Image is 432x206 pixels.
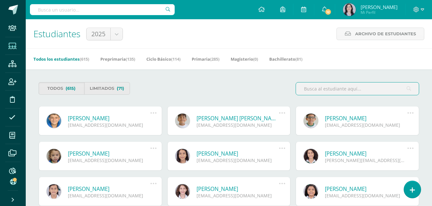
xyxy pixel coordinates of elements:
[325,122,408,128] div: [EMAIL_ADDRESS][DOMAIN_NAME]
[100,54,135,64] a: Preprimaria(135)
[296,82,419,95] input: Busca al estudiante aquí...
[355,28,416,40] span: Archivo de Estudiantes
[146,54,180,64] a: Ciclo Básico(114)
[325,193,408,199] div: [EMAIL_ADDRESS][DOMAIN_NAME]
[87,28,123,40] a: 2025
[253,56,258,62] span: (0)
[68,157,151,163] div: [EMAIL_ADDRESS][DOMAIN_NAME]
[336,28,424,40] a: Archivo de Estudiantes
[197,157,279,163] div: [EMAIL_ADDRESS][DOMAIN_NAME]
[84,82,130,95] a: Limitados(71)
[33,28,80,40] span: Estudiantes
[325,150,408,157] a: [PERSON_NAME]
[117,82,124,94] span: (71)
[66,82,76,94] span: (615)
[197,193,279,199] div: [EMAIL_ADDRESS][DOMAIN_NAME]
[80,56,89,62] span: (615)
[231,54,258,64] a: Magisterio(0)
[192,54,219,64] a: Primaria(285)
[197,122,279,128] div: [EMAIL_ADDRESS][DOMAIN_NAME]
[295,56,302,62] span: (81)
[68,150,151,157] a: [PERSON_NAME]
[68,193,151,199] div: [EMAIL_ADDRESS][DOMAIN_NAME]
[33,54,89,64] a: Todos los estudiantes(615)
[68,115,151,122] a: [PERSON_NAME]
[197,150,279,157] a: [PERSON_NAME]
[197,115,279,122] a: [PERSON_NAME] [PERSON_NAME]
[68,122,151,128] div: [EMAIL_ADDRESS][DOMAIN_NAME]
[325,157,408,163] div: [PERSON_NAME][EMAIL_ADDRESS][DOMAIN_NAME]
[343,3,356,16] img: faf0bab6e27341b3f550fe6c3ec26548.png
[325,8,332,15] span: 12
[325,115,408,122] a: [PERSON_NAME]
[361,10,398,15] span: Mi Perfil
[171,56,180,62] span: (114)
[91,28,106,40] span: 2025
[30,4,175,15] input: Busca un usuario...
[68,185,151,193] a: [PERSON_NAME]
[210,56,219,62] span: (285)
[269,54,302,64] a: Bachillerato(81)
[126,56,135,62] span: (135)
[39,82,84,95] a: Todos(615)
[197,185,279,193] a: [PERSON_NAME]
[361,4,398,10] span: [PERSON_NAME]
[325,185,408,193] a: [PERSON_NAME]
